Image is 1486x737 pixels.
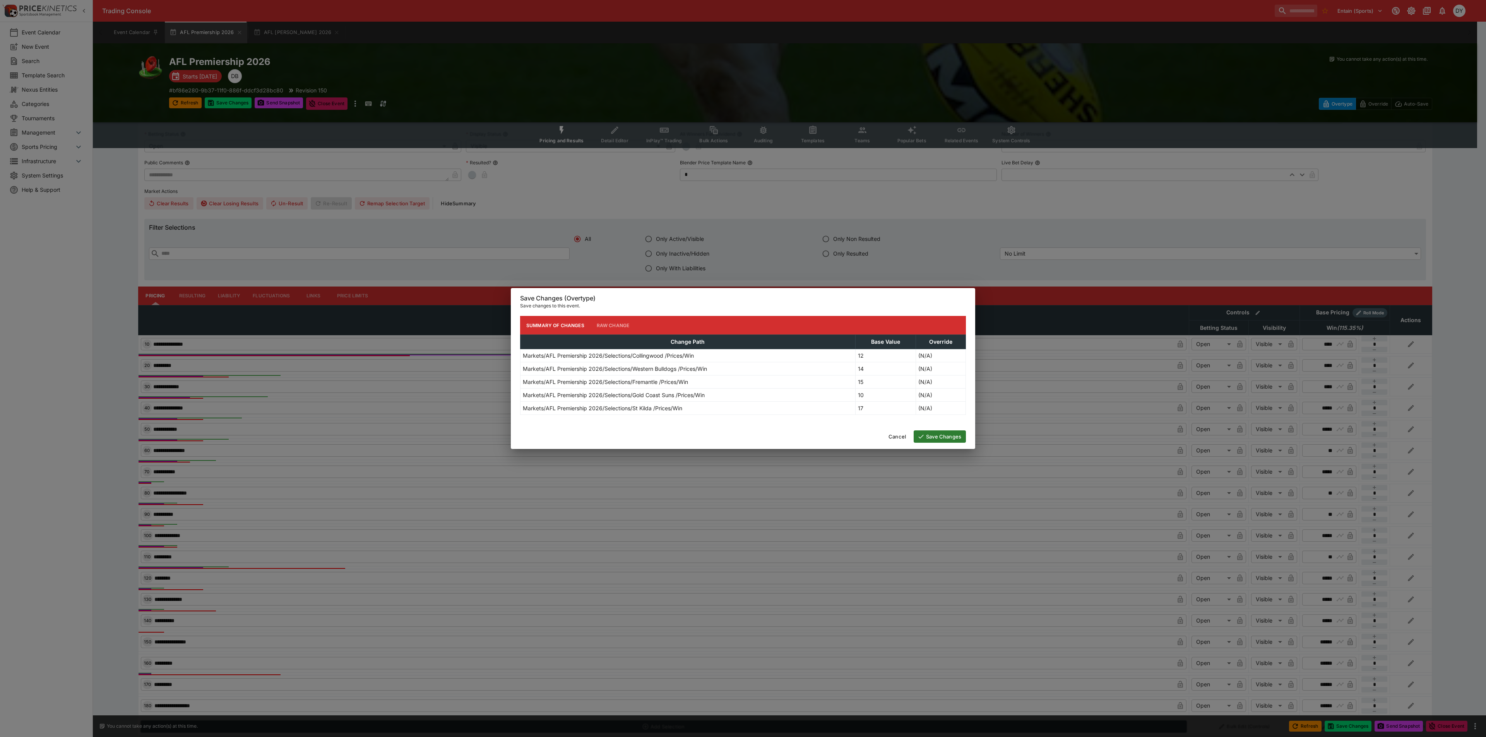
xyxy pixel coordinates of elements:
td: 14 [855,362,916,375]
p: Markets/AFL Premiership 2026/Selections/Collingwood /Prices/Win [523,351,694,360]
td: (N/A) [916,362,966,375]
td: 15 [855,375,916,389]
button: Raw Change [591,316,636,334]
p: Markets/AFL Premiership 2026/Selections/Fremantle /Prices/Win [523,378,688,386]
td: (N/A) [916,349,966,362]
button: Cancel [884,430,911,443]
button: Summary of Changes [520,316,591,334]
th: Override [916,335,966,349]
td: (N/A) [916,375,966,389]
td: 12 [855,349,916,362]
p: Markets/AFL Premiership 2026/Selections/Gold Coast Suns /Prices/Win [523,391,705,399]
p: Save changes to this event. [520,302,966,310]
td: 10 [855,389,916,402]
th: Base Value [855,335,916,349]
th: Change Path [520,335,856,349]
td: (N/A) [916,402,966,415]
td: 17 [855,402,916,415]
button: Save Changes [914,430,966,443]
td: (N/A) [916,389,966,402]
h6: Save Changes (Overtype) [520,294,966,302]
p: Markets/AFL Premiership 2026/Selections/St Kilda /Prices/Win [523,404,682,412]
p: Markets/AFL Premiership 2026/Selections/Western Bulldogs /Prices/Win [523,365,707,373]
